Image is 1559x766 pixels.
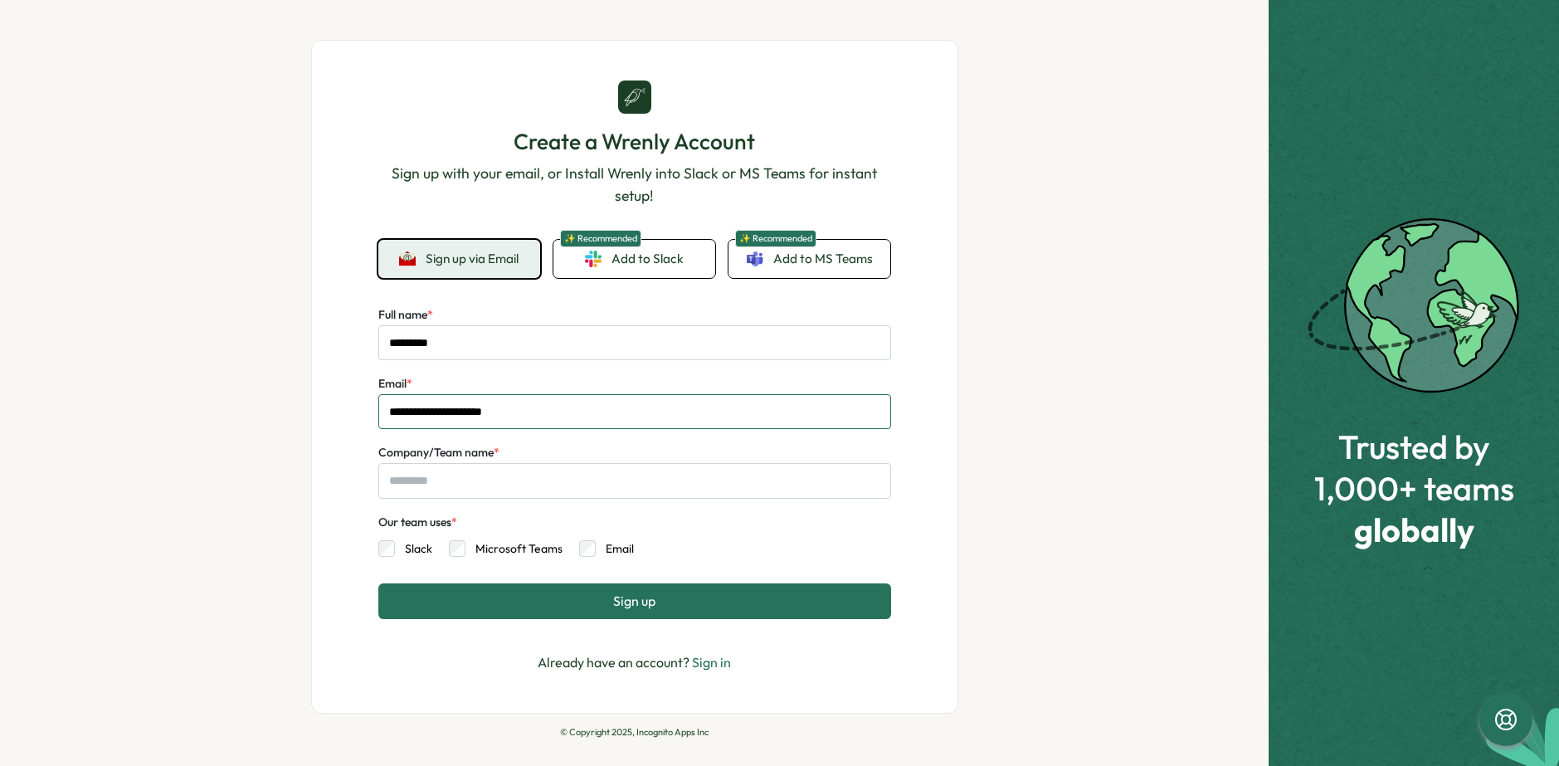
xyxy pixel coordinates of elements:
[773,250,873,268] span: Add to MS Teams
[378,240,540,278] button: Sign up via Email
[692,654,731,671] a: Sign in
[1314,470,1514,506] span: 1,000+ teams
[1314,511,1514,548] span: globally
[395,540,432,557] label: Slack
[538,652,731,673] p: Already have an account?
[596,540,634,557] label: Email
[378,375,412,393] label: Email
[560,230,641,247] span: ✨ Recommended
[378,583,891,618] button: Sign up
[728,240,890,278] a: ✨ RecommendedAdd to MS Teams
[311,727,958,738] p: © Copyright 2025, Incognito Apps Inc
[378,163,891,207] p: Sign up with your email, or Install Wrenly into Slack or MS Teams for instant setup!
[553,240,715,278] a: ✨ RecommendedAdd to Slack
[378,306,433,324] label: Full name
[378,127,891,156] h1: Create a Wrenly Account
[1314,428,1514,465] span: Trusted by
[465,540,563,557] label: Microsoft Teams
[611,250,684,268] span: Add to Slack
[378,514,457,532] div: Our team uses
[735,230,816,247] span: ✨ Recommended
[378,444,499,462] label: Company/Team name
[426,251,519,266] span: Sign up via Email
[613,593,655,608] span: Sign up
